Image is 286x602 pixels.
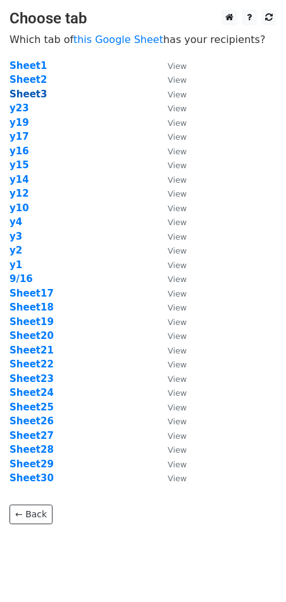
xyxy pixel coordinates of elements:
a: Sheet22 [9,359,54,370]
small: View [168,261,187,270]
small: View [168,232,187,242]
strong: Sheet19 [9,316,54,328]
a: Sheet3 [9,89,47,100]
a: View [155,458,187,470]
a: Sheet25 [9,402,54,413]
a: Sheet30 [9,472,54,484]
a: Sheet17 [9,288,54,299]
a: View [155,415,187,427]
a: View [155,145,187,157]
a: View [155,74,187,85]
a: y2 [9,245,22,256]
a: View [155,174,187,185]
a: y15 [9,159,29,171]
small: View [168,460,187,469]
a: Sheet29 [9,458,54,470]
a: this Google Sheet [73,34,163,46]
a: View [155,444,187,455]
a: View [155,131,187,142]
small: View [168,161,187,170]
a: View [155,202,187,214]
strong: y10 [9,202,29,214]
small: View [168,403,187,412]
a: View [155,245,187,256]
strong: y16 [9,145,29,157]
small: View [168,289,187,298]
small: View [168,417,187,426]
a: Sheet20 [9,330,54,341]
small: View [168,204,187,213]
a: View [155,359,187,370]
small: View [168,147,187,156]
a: View [155,60,187,71]
a: Sheet24 [9,387,54,398]
small: View [168,61,187,71]
a: View [155,288,187,299]
a: Sheet23 [9,373,54,384]
a: y1 [9,259,22,271]
a: y14 [9,174,29,185]
a: View [155,330,187,341]
iframe: Chat Widget [223,541,286,602]
small: View [168,431,187,441]
small: View [168,104,187,113]
a: View [155,273,187,285]
a: Sheet27 [9,430,54,441]
small: View [168,189,187,199]
a: View [155,387,187,398]
strong: 9/16 [9,273,33,285]
a: Sheet28 [9,444,54,455]
a: y4 [9,216,22,228]
a: Sheet1 [9,60,47,71]
small: View [168,445,187,455]
a: y17 [9,131,29,142]
a: Sheet2 [9,74,47,85]
small: View [168,388,187,398]
a: Sheet26 [9,415,54,427]
small: View [168,90,187,99]
a: View [155,216,187,228]
a: y23 [9,102,29,114]
a: y12 [9,188,29,199]
small: View [168,331,187,341]
small: View [168,303,187,312]
small: View [168,175,187,185]
small: View [168,75,187,85]
a: y19 [9,117,29,128]
a: View [155,117,187,128]
a: View [155,302,187,313]
a: y3 [9,231,22,242]
a: Sheet21 [9,345,54,356]
a: View [155,102,187,114]
a: View [155,259,187,271]
small: View [168,360,187,369]
a: Sheet18 [9,302,54,313]
p: Which tab of has your recipients? [9,33,277,46]
small: View [168,218,187,227]
a: View [155,373,187,384]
